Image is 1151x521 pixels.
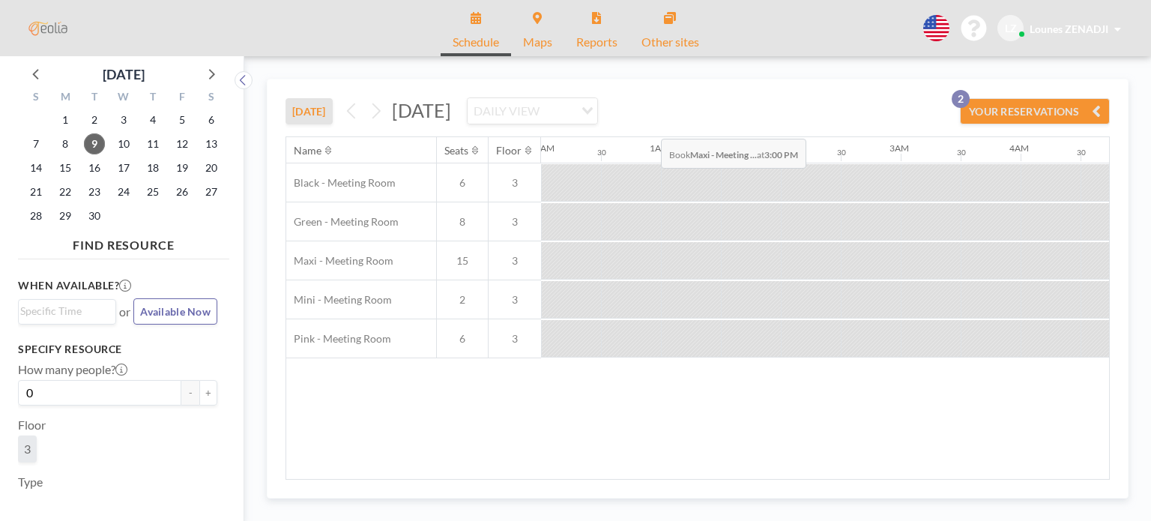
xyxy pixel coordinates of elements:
[80,88,109,108] div: T
[25,181,46,202] span: Sunday, September 21, 2025
[437,176,488,190] span: 6
[1009,142,1029,154] div: 4AM
[138,88,167,108] div: T
[201,157,222,178] span: Saturday, September 20, 2025
[24,13,72,43] img: organization-logo
[142,109,163,130] span: Thursday, September 4, 2025
[113,181,134,202] span: Wednesday, September 24, 2025
[51,88,80,108] div: M
[286,98,333,124] button: [DATE]
[55,157,76,178] span: Monday, September 15, 2025
[597,148,606,157] div: 30
[84,157,105,178] span: Tuesday, September 16, 2025
[84,205,105,226] span: Tuesday, September 30, 2025
[286,254,393,268] span: Maxi - Meeting Room
[489,332,541,346] span: 3
[199,380,217,406] button: +
[952,90,970,108] p: 2
[286,215,399,229] span: Green - Meeting Room
[201,181,222,202] span: Saturday, September 27, 2025
[181,380,199,406] button: -
[103,64,145,85] div: [DATE]
[544,101,573,121] input: Search for option
[20,303,107,319] input: Search for option
[530,142,555,154] div: 12AM
[201,109,222,130] span: Saturday, September 6, 2025
[576,36,617,48] span: Reports
[25,157,46,178] span: Sunday, September 14, 2025
[496,144,522,157] div: Floor
[84,109,105,130] span: Tuesday, September 2, 2025
[142,157,163,178] span: Thursday, September 18, 2025
[55,109,76,130] span: Monday, September 1, 2025
[142,181,163,202] span: Thursday, September 25, 2025
[201,133,222,154] span: Saturday, September 13, 2025
[960,98,1110,124] button: YOUR RESERVATIONS2
[523,36,552,48] span: Maps
[55,181,76,202] span: Monday, September 22, 2025
[140,305,211,318] span: Available Now
[286,293,392,307] span: Mini - Meeting Room
[55,205,76,226] span: Monday, September 29, 2025
[18,418,46,433] label: Floor
[172,133,193,154] span: Friday, September 12, 2025
[489,215,541,229] span: 3
[650,142,669,154] div: 1AM
[133,298,217,325] button: Available Now
[471,101,543,121] span: DAILY VIEW
[889,142,909,154] div: 3AM
[109,88,139,108] div: W
[453,36,499,48] span: Schedule
[113,109,134,130] span: Wednesday, September 3, 2025
[167,88,196,108] div: F
[286,176,396,190] span: Black - Meeting Room
[837,148,846,157] div: 30
[113,133,134,154] span: Wednesday, September 10, 2025
[142,133,163,154] span: Thursday, September 11, 2025
[1077,148,1086,157] div: 30
[661,139,806,169] span: Book at
[172,181,193,202] span: Friday, September 26, 2025
[690,149,757,160] b: Maxi - Meeting ...
[18,362,127,377] label: How many people?
[957,148,966,157] div: 30
[19,300,115,322] div: Search for option
[1005,22,1017,35] span: LZ
[25,205,46,226] span: Sunday, September 28, 2025
[489,293,541,307] span: 3
[468,98,597,124] div: Search for option
[25,133,46,154] span: Sunday, September 7, 2025
[437,332,488,346] span: 6
[119,304,130,319] span: or
[84,133,105,154] span: Tuesday, September 9, 2025
[437,254,488,268] span: 15
[84,181,105,202] span: Tuesday, September 23, 2025
[444,144,468,157] div: Seats
[764,149,798,160] b: 3:00 PM
[489,254,541,268] span: 3
[172,157,193,178] span: Friday, September 19, 2025
[113,157,134,178] span: Wednesday, September 17, 2025
[437,293,488,307] span: 2
[641,36,699,48] span: Other sites
[18,475,43,490] label: Type
[294,144,321,157] div: Name
[1030,22,1108,35] span: Lounes ZENADJI
[172,109,193,130] span: Friday, September 5, 2025
[22,88,51,108] div: S
[489,176,541,190] span: 3
[196,88,226,108] div: S
[18,343,217,356] h3: Specify resource
[392,99,451,121] span: [DATE]
[18,232,229,253] h4: FIND RESOURCE
[286,332,391,346] span: Pink - Meeting Room
[55,133,76,154] span: Monday, September 8, 2025
[24,442,31,457] span: 3
[437,215,488,229] span: 8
